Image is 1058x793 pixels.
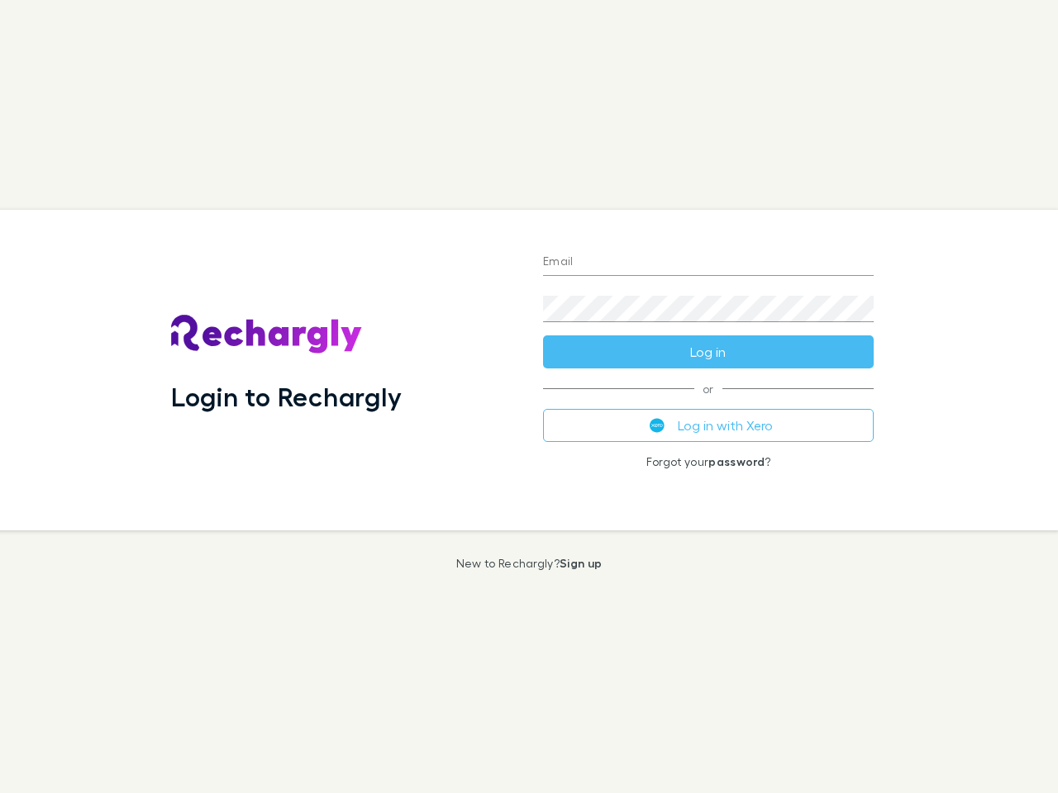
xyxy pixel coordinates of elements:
img: Rechargly's Logo [171,315,363,354]
span: or [543,388,874,389]
p: New to Rechargly? [456,557,603,570]
p: Forgot your ? [543,455,874,468]
img: Xero's logo [650,418,665,433]
a: Sign up [560,556,602,570]
a: password [708,454,765,468]
h1: Login to Rechargly [171,381,402,412]
button: Log in [543,335,874,368]
button: Log in with Xero [543,409,874,442]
